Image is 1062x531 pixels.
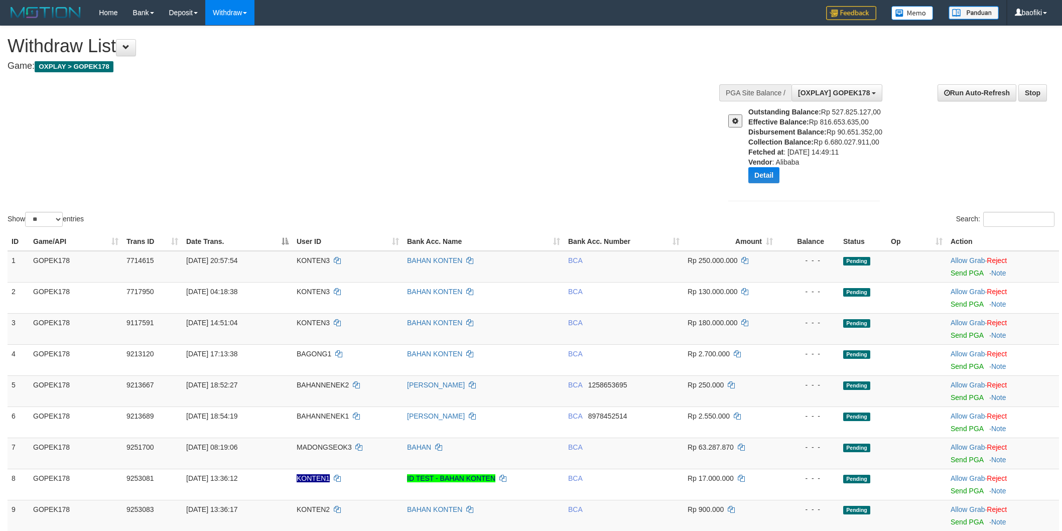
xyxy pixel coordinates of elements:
div: - - - [781,349,835,359]
span: [DATE] 18:54:19 [186,412,237,420]
td: 4 [8,344,29,375]
b: Effective Balance: [748,118,809,126]
span: · [951,381,987,389]
a: Send PGA [951,487,983,495]
span: 9253081 [126,474,154,482]
td: GOPEK178 [29,344,122,375]
td: GOPEK178 [29,469,122,500]
b: Vendor [748,158,772,166]
a: Note [991,393,1006,402]
a: Run Auto-Refresh [938,84,1016,101]
select: Showentries [25,212,63,227]
b: Fetched at [748,148,783,156]
th: Bank Acc. Name: activate to sort column ascending [403,232,564,251]
span: BAHANNENEK1 [297,412,349,420]
span: BCA [568,505,582,513]
a: [PERSON_NAME] [407,381,465,389]
span: [DATE] 08:19:06 [186,443,237,451]
td: GOPEK178 [29,251,122,283]
input: Search: [983,212,1054,227]
td: GOPEK178 [29,407,122,438]
span: · [951,256,987,264]
img: Button%20Memo.svg [891,6,934,20]
span: · [951,288,987,296]
a: Note [991,425,1006,433]
span: Copy 8978452514 to clipboard [588,412,627,420]
a: Allow Grab [951,505,985,513]
span: [DATE] 17:13:38 [186,350,237,358]
th: Bank Acc. Number: activate to sort column ascending [564,232,684,251]
td: · [947,438,1059,469]
span: KONTEN2 [297,505,330,513]
h1: Withdraw List [8,36,698,56]
span: Pending [843,319,870,328]
a: Send PGA [951,518,983,526]
th: Amount: activate to sort column ascending [684,232,777,251]
td: · [947,282,1059,313]
th: ID [8,232,29,251]
td: GOPEK178 [29,438,122,469]
th: Op: activate to sort column ascending [887,232,947,251]
td: 3 [8,313,29,344]
span: Rp 130.000.000 [688,288,738,296]
span: Pending [843,413,870,421]
td: GOPEK178 [29,313,122,344]
img: MOTION_logo.png [8,5,84,20]
label: Search: [956,212,1054,227]
td: GOPEK178 [29,282,122,313]
a: Reject [987,319,1007,327]
span: [DATE] 14:51:04 [186,319,237,327]
td: 7 [8,438,29,469]
div: - - - [781,318,835,328]
a: Reject [987,256,1007,264]
a: BAHAN KONTEN [407,256,462,264]
span: Pending [843,288,870,297]
span: 9213120 [126,350,154,358]
span: 9117591 [126,319,154,327]
a: BAHAN KONTEN [407,350,462,358]
a: Reject [987,505,1007,513]
div: - - - [781,473,835,483]
span: BAGONG1 [297,350,331,358]
a: Reject [987,381,1007,389]
a: [PERSON_NAME] [407,412,465,420]
td: 1 [8,251,29,283]
a: Send PGA [951,456,983,464]
td: · [947,375,1059,407]
th: Trans ID: activate to sort column ascending [122,232,182,251]
span: BCA [568,288,582,296]
div: - - - [781,255,835,265]
span: Rp 63.287.870 [688,443,734,451]
span: Pending [843,257,870,265]
a: Reject [987,288,1007,296]
a: Allow Grab [951,350,985,358]
b: Outstanding Balance: [748,108,821,116]
span: BCA [568,381,582,389]
a: Note [991,487,1006,495]
span: 7717950 [126,288,154,296]
td: · [947,313,1059,344]
a: BAHAN KONTEN [407,288,462,296]
span: Rp 2.700.000 [688,350,730,358]
a: Allow Grab [951,443,985,451]
td: GOPEK178 [29,500,122,531]
a: Allow Grab [951,474,985,482]
h4: Game: [8,61,698,71]
td: GOPEK178 [29,375,122,407]
span: 9253083 [126,505,154,513]
span: BCA [568,474,582,482]
td: · [947,469,1059,500]
span: Pending [843,506,870,514]
span: Copy 1258653695 to clipboard [588,381,627,389]
a: Note [991,300,1006,308]
div: - - - [781,380,835,390]
div: Rp 527.825.127,00 Rp 816.653.635,00 Rp 90.651.352,00 Rp 6.680.027.911,00 : [DATE] 14:49:11 : Alibaba [748,107,887,191]
span: BCA [568,443,582,451]
a: Send PGA [951,393,983,402]
td: 2 [8,282,29,313]
a: BAHAN KONTEN [407,319,462,327]
td: · [947,407,1059,438]
img: Feedback.jpg [826,6,876,20]
span: [DATE] 13:36:12 [186,474,237,482]
span: 9251700 [126,443,154,451]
